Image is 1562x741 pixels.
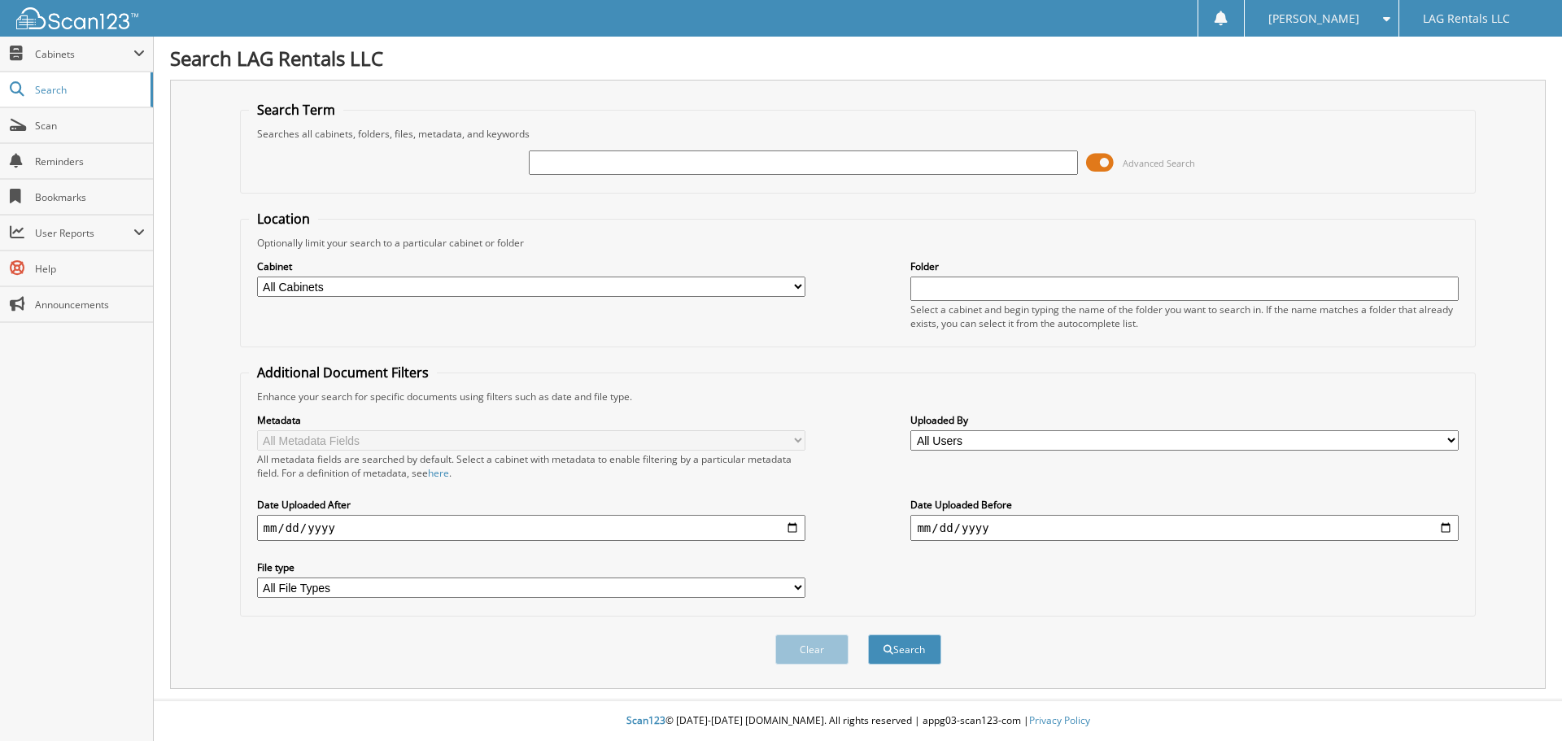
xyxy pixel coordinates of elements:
span: Scan123 [626,713,665,727]
label: Uploaded By [910,413,1459,427]
legend: Location [249,210,318,228]
span: Cabinets [35,47,133,61]
div: All metadata fields are searched by default. Select a cabinet with metadata to enable filtering b... [257,452,805,480]
input: start [257,515,805,541]
img: scan123-logo-white.svg [16,7,138,29]
label: Date Uploaded Before [910,498,1459,512]
span: Scan [35,119,145,133]
label: Cabinet [257,259,805,273]
button: Clear [775,634,849,665]
div: Enhance your search for specific documents using filters such as date and file type. [249,390,1468,403]
input: end [910,515,1459,541]
a: Privacy Policy [1029,713,1090,727]
h1: Search LAG Rentals LLC [170,45,1546,72]
legend: Additional Document Filters [249,364,437,381]
div: © [DATE]-[DATE] [DOMAIN_NAME]. All rights reserved | appg03-scan123-com | [154,701,1562,741]
span: Advanced Search [1123,157,1195,169]
a: here [428,466,449,480]
span: Announcements [35,298,145,312]
span: Search [35,83,142,97]
label: Folder [910,259,1459,273]
span: [PERSON_NAME] [1268,14,1359,24]
span: Reminders [35,155,145,168]
span: User Reports [35,226,133,240]
div: Optionally limit your search to a particular cabinet or folder [249,236,1468,250]
label: Date Uploaded After [257,498,805,512]
span: Help [35,262,145,276]
span: Bookmarks [35,190,145,204]
legend: Search Term [249,101,343,119]
iframe: Chat Widget [1481,663,1562,741]
span: LAG Rentals LLC [1423,14,1510,24]
label: File type [257,560,805,574]
div: Select a cabinet and begin typing the name of the folder you want to search in. If the name match... [910,303,1459,330]
button: Search [868,634,941,665]
div: Searches all cabinets, folders, files, metadata, and keywords [249,127,1468,141]
label: Metadata [257,413,805,427]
